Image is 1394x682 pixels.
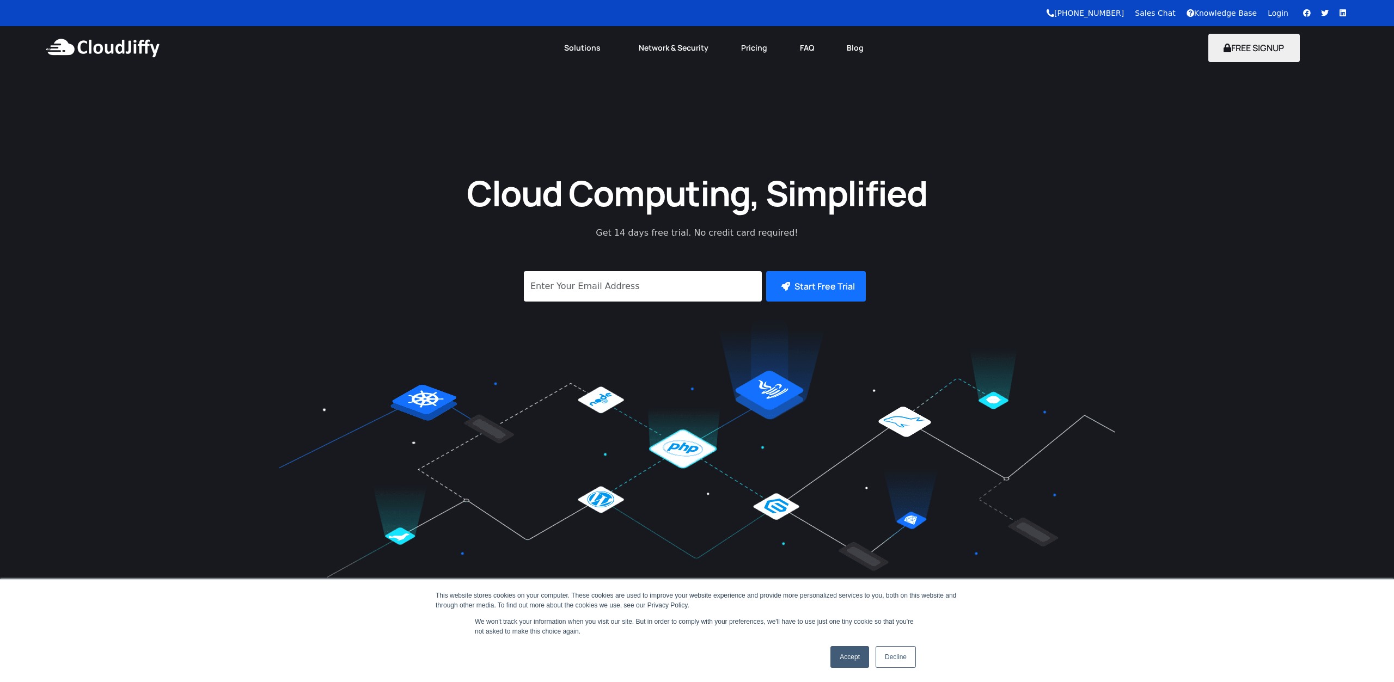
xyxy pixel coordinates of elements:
input: Enter Your Email Address [524,271,762,302]
a: Login [1268,9,1288,17]
h1: Cloud Computing, Simplified [452,170,942,216]
a: Pricing [725,36,784,60]
a: FREE SIGNUP [1208,42,1300,54]
a: Sales Chat [1135,9,1175,17]
a: [PHONE_NUMBER] [1047,9,1124,17]
button: FREE SIGNUP [1208,34,1300,62]
div: This website stores cookies on your computer. These cookies are used to improve your website expe... [436,591,958,610]
p: Get 14 days free trial. No credit card required! [547,226,847,239]
a: Decline [876,646,916,668]
a: Blog [830,36,880,60]
a: Accept [830,646,869,668]
a: FAQ [784,36,830,60]
a: Knowledge Base [1187,9,1257,17]
button: Start Free Trial [766,271,866,302]
a: Network & Security [622,36,725,60]
p: We won't track your information when you visit our site. But in order to comply with your prefere... [475,617,919,636]
a: Solutions [548,36,622,60]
